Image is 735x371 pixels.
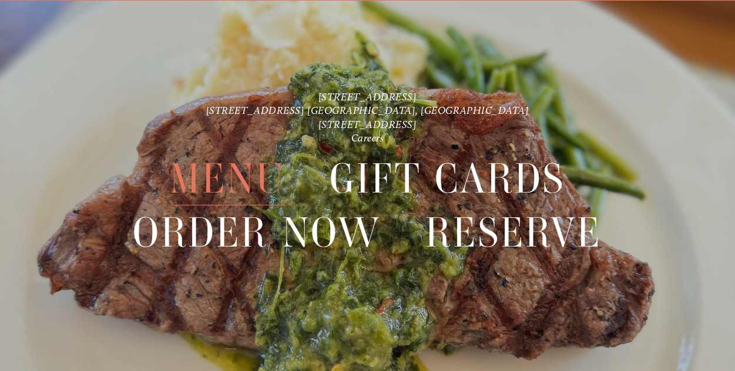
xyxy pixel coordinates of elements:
a: Gift Cards [329,152,565,205]
a: Menu [170,152,285,205]
a: Reserve [425,205,602,258]
span: Reserve [425,205,602,259]
a: [STREET_ADDRESS] [318,90,417,103]
a: Order Now [133,205,381,258]
span: Menu [170,152,285,205]
a: Careers [351,131,384,144]
span: Order Now [133,205,381,259]
span: Gift Cards [329,152,565,205]
a: [STREET_ADDRESS] [318,118,417,130]
a: [STREET_ADDRESS] [GEOGRAPHIC_DATA], [GEOGRAPHIC_DATA] [206,104,529,116]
